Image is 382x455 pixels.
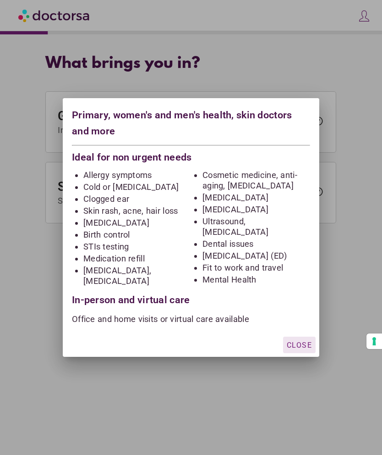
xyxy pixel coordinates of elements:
[83,229,191,240] li: Birth control
[202,239,310,249] li: Dental issues
[83,241,191,252] li: STIs testing
[202,262,310,273] li: Fit to work and travel
[72,150,310,162] div: Ideal for non urgent needs
[83,182,191,192] li: Cold or [MEDICAL_DATA]
[202,204,310,215] li: [MEDICAL_DATA]
[72,288,310,305] div: In-person and virtual care
[83,170,191,180] li: Allergy symptoms
[202,216,310,237] li: Ultrasound, [MEDICAL_DATA]
[202,274,310,285] li: Mental Health
[366,333,382,349] button: Your consent preferences for tracking technologies
[202,170,310,191] li: Cosmetic medicine, anti-aging, [MEDICAL_DATA]
[72,107,310,142] div: Primary, women's and men's health, skin doctors and more
[283,337,316,353] button: Close
[83,194,191,204] li: Clogged ear
[287,341,312,350] span: Close
[72,314,310,324] p: Office and home visits or virtual care available
[202,250,310,261] li: [MEDICAL_DATA] (ED)
[83,265,191,286] li: [MEDICAL_DATA], [MEDICAL_DATA]
[83,217,191,228] li: [MEDICAL_DATA]
[83,205,191,216] li: Skin rash, acne, hair loss
[83,253,191,264] li: Medication refill
[202,192,310,203] li: [MEDICAL_DATA]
